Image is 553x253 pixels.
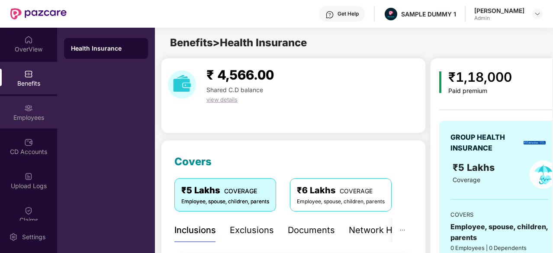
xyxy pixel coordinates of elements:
div: SAMPLE DUMMY 1 [401,10,456,18]
img: svg+xml;base64,PHN2ZyBpZD0iU2V0dGluZy0yMHgyMCIgeG1sbnM9Imh0dHA6Ly93d3cudzMub3JnLzIwMDAvc3ZnIiB3aW... [9,233,18,241]
div: COVERS [450,210,548,219]
span: ellipsis [399,227,405,233]
img: insurerLogo [524,141,546,144]
span: COVERAGE [340,187,373,195]
img: svg+xml;base64,PHN2ZyBpZD0iSGVscC0zMngzMiIgeG1sbnM9Imh0dHA6Ly93d3cudzMub3JnLzIwMDAvc3ZnIiB3aWR0aD... [325,10,334,19]
div: Employee, spouse, children, parents [181,198,269,206]
div: Employee, spouse, children, parents [297,198,385,206]
div: Paid premium [448,87,512,95]
span: COVERAGE [224,187,257,195]
div: Settings [19,233,48,241]
img: icon [439,71,441,93]
div: GROUP HEALTH INSURANCE [450,132,521,154]
div: ₹1,18,000 [448,67,512,87]
img: svg+xml;base64,PHN2ZyBpZD0iRHJvcGRvd24tMzJ4MzIiIHhtbG5zPSJodHRwOi8vd3d3LnczLm9yZy8yMDAwL3N2ZyIgd2... [534,10,541,17]
img: svg+xml;base64,PHN2ZyBpZD0iSG9tZSIgeG1sbnM9Imh0dHA6Ly93d3cudzMub3JnLzIwMDAvc3ZnIiB3aWR0aD0iMjAiIG... [24,35,33,44]
img: svg+xml;base64,PHN2ZyBpZD0iQ2xhaW0iIHhtbG5zPSJodHRwOi8vd3d3LnczLm9yZy8yMDAwL3N2ZyIgd2lkdGg9IjIwIi... [24,206,33,215]
div: ₹5 Lakhs [181,184,269,197]
div: Exclusions [230,224,274,237]
span: ₹5 Lakhs [453,162,497,173]
span: view details [206,96,238,103]
div: Admin [474,15,524,22]
span: Shared C.D balance [206,86,263,93]
div: Health Insurance [71,44,141,53]
div: 0 Employees | 0 Dependents [450,243,548,252]
span: Covers [174,155,212,168]
img: svg+xml;base64,PHN2ZyBpZD0iQ0RfQWNjb3VudHMiIGRhdGEtbmFtZT0iQ0QgQWNjb3VudHMiIHhtbG5zPSJodHRwOi8vd3... [24,138,33,147]
div: Network Hospitals [349,224,424,237]
div: Documents [288,224,335,237]
button: ellipsis [392,218,412,242]
span: Coverage [453,176,480,183]
img: svg+xml;base64,PHN2ZyBpZD0iRW1wbG95ZWVzIiB4bWxucz0iaHR0cDovL3d3dy53My5vcmcvMjAwMC9zdmciIHdpZHRoPS... [24,104,33,112]
img: download [168,70,196,99]
div: Inclusions [174,224,216,237]
div: Employee, spouse, children, parents [450,221,548,243]
div: Get Help [338,10,359,17]
img: svg+xml;base64,PHN2ZyBpZD0iQmVuZWZpdHMiIHhtbG5zPSJodHRwOi8vd3d3LnczLm9yZy8yMDAwL3N2ZyIgd2lkdGg9Ij... [24,70,33,78]
img: svg+xml;base64,PHN2ZyBpZD0iVXBsb2FkX0xvZ3MiIGRhdGEtbmFtZT0iVXBsb2FkIExvZ3MiIHhtbG5zPSJodHRwOi8vd3... [24,172,33,181]
div: ₹6 Lakhs [297,184,385,197]
img: Pazcare_Alternative_logo-01-01.png [385,8,397,20]
span: Benefits > Health Insurance [170,36,307,49]
span: ₹ 4,566.00 [206,67,274,83]
img: New Pazcare Logo [10,8,67,19]
div: [PERSON_NAME] [474,6,524,15]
